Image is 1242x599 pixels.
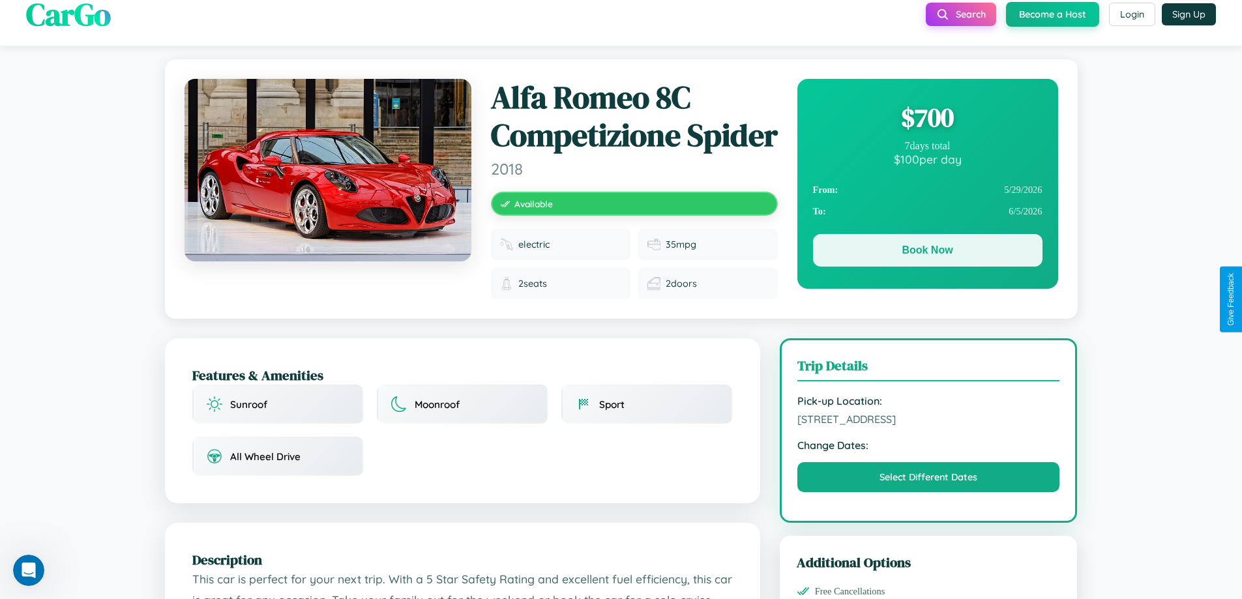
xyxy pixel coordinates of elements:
[813,152,1042,166] div: $ 100 per day
[518,239,550,250] span: electric
[647,277,660,290] img: Doors
[230,398,267,411] span: Sunroof
[192,550,733,569] h2: Description
[415,398,460,411] span: Moonroof
[491,159,778,179] span: 2018
[500,277,513,290] img: Seats
[192,366,733,385] h2: Features & Amenities
[813,184,838,196] strong: From:
[666,239,696,250] span: 35 mpg
[1226,273,1235,326] div: Give Feedback
[813,179,1042,201] div: 5 / 29 / 2026
[518,278,547,289] span: 2 seats
[230,450,301,463] span: All Wheel Drive
[813,140,1042,152] div: 7 days total
[797,462,1060,492] button: Select Different Dates
[1006,2,1099,27] button: Become a Host
[797,439,1060,452] strong: Change Dates:
[815,586,885,597] span: Free Cancellations
[813,100,1042,135] div: $ 700
[797,553,1061,572] h3: Additional Options
[926,3,996,26] button: Search
[1109,3,1155,26] button: Login
[797,413,1060,426] span: [STREET_ADDRESS]
[797,394,1060,407] strong: Pick-up Location:
[956,8,986,20] span: Search
[666,278,697,289] span: 2 doors
[500,238,513,251] img: Fuel type
[647,238,660,251] img: Fuel efficiency
[13,555,44,586] iframe: Intercom live chat
[599,398,625,411] span: Sport
[514,198,553,209] span: Available
[185,79,471,261] img: Alfa Romeo 8C Competizione Spider 2018
[491,79,778,154] h1: Alfa Romeo 8C Competizione Spider
[813,201,1042,222] div: 6 / 5 / 2026
[813,234,1042,267] button: Book Now
[797,356,1060,381] h3: Trip Details
[1162,3,1216,25] button: Sign Up
[813,206,826,217] strong: To:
